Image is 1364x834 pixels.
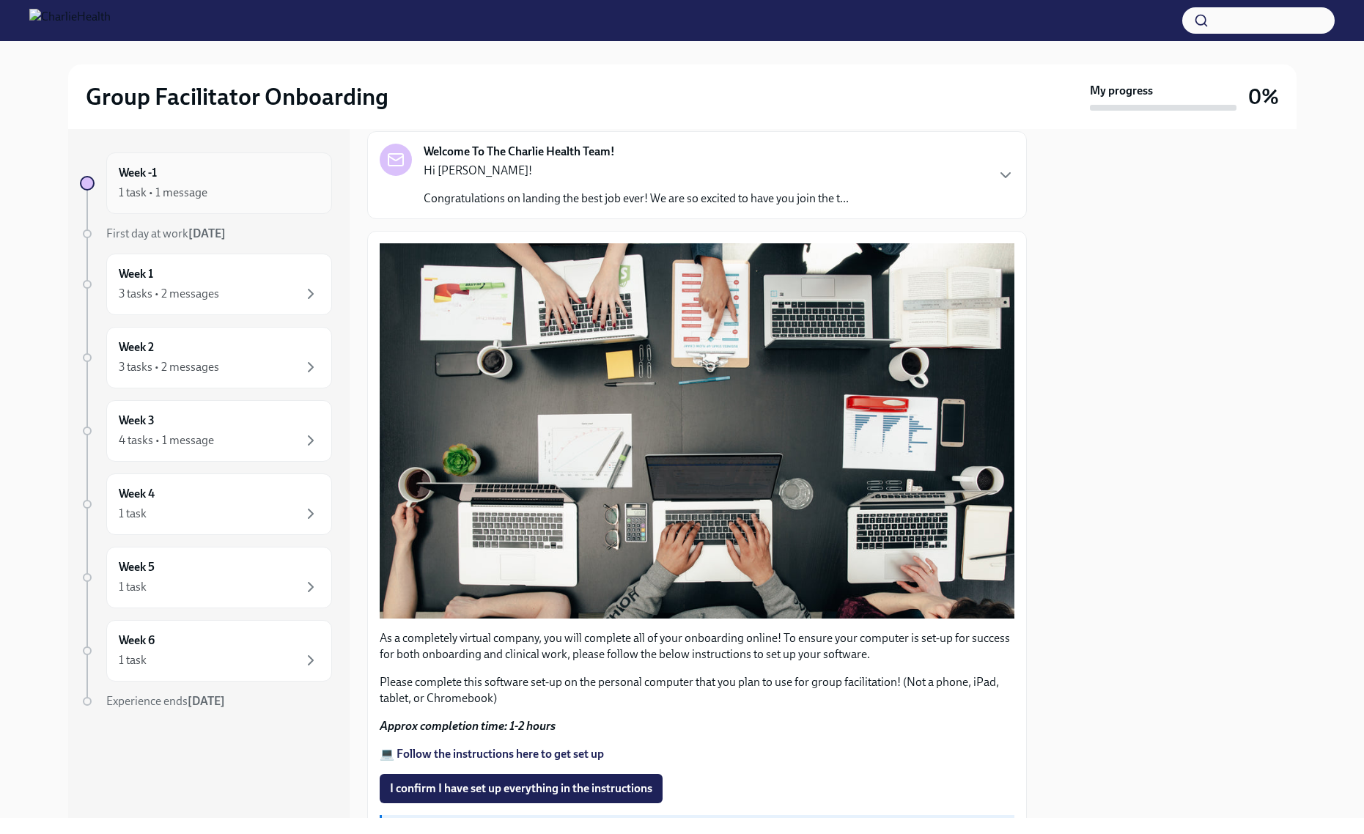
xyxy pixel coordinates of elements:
[86,82,388,111] h2: Group Facilitator Onboarding
[380,719,556,733] strong: Approx completion time: 1-2 hours
[80,547,332,608] a: Week 51 task
[29,9,111,32] img: CharlieHealth
[424,191,849,207] p: Congratulations on landing the best job ever! We are so excited to have you join the t...
[119,506,147,522] div: 1 task
[119,266,153,282] h6: Week 1
[380,243,1014,619] button: Zoom image
[424,163,849,179] p: Hi [PERSON_NAME]!
[380,630,1014,663] p: As a completely virtual company, you will complete all of your onboarding online! To ensure your ...
[119,632,155,649] h6: Week 6
[188,226,226,240] strong: [DATE]
[119,165,157,181] h6: Week -1
[119,486,155,502] h6: Week 4
[80,254,332,315] a: Week 13 tasks • 2 messages
[119,559,155,575] h6: Week 5
[119,359,219,375] div: 3 tasks • 2 messages
[80,226,332,242] a: First day at work[DATE]
[424,144,615,160] strong: Welcome To The Charlie Health Team!
[119,339,154,355] h6: Week 2
[80,327,332,388] a: Week 23 tasks • 2 messages
[1248,84,1279,110] h3: 0%
[380,774,663,803] button: I confirm I have set up everything in the instructions
[80,400,332,462] a: Week 34 tasks • 1 message
[119,652,147,668] div: 1 task
[1090,83,1153,99] strong: My progress
[106,694,225,708] span: Experience ends
[80,620,332,682] a: Week 61 task
[119,432,214,449] div: 4 tasks • 1 message
[188,694,225,708] strong: [DATE]
[119,413,155,429] h6: Week 3
[106,226,226,240] span: First day at work
[80,473,332,535] a: Week 41 task
[119,579,147,595] div: 1 task
[380,747,604,761] a: 💻 Follow the instructions here to get set up
[390,781,652,796] span: I confirm I have set up everything in the instructions
[380,674,1014,706] p: Please complete this software set-up on the personal computer that you plan to use for group faci...
[80,152,332,214] a: Week -11 task • 1 message
[119,185,207,201] div: 1 task • 1 message
[119,286,219,302] div: 3 tasks • 2 messages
